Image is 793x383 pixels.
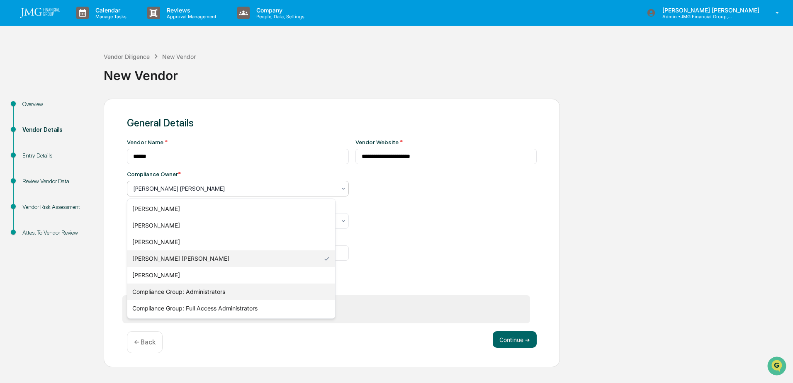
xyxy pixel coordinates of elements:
div: Review Vendor Data [22,177,90,186]
div: Start new chat [37,63,136,72]
div: New Vendor [104,61,789,83]
div: Overview [22,100,90,109]
div: [PERSON_NAME] [127,217,335,234]
button: See all [129,90,151,100]
a: Powered byPylon [58,205,100,212]
div: Compliance Group: Full Access Administrators [127,300,335,317]
div: Vendor Name [127,139,349,145]
div: [PERSON_NAME] [PERSON_NAME] [127,250,335,267]
div: 🖐️ [8,170,15,177]
p: Reviews [160,7,221,14]
iframe: Open customer support [766,356,789,378]
p: [PERSON_NAME] [PERSON_NAME] [656,7,764,14]
div: Compliance Group: Administrators [127,284,335,300]
p: Approval Management [160,14,221,19]
button: Start new chat [141,66,151,76]
p: Admin • JMG Financial Group, Ltd. [656,14,733,19]
div: Past conversations [8,92,56,99]
p: Manage Tasks [89,14,131,19]
img: Steve.Lennart [8,127,22,141]
div: 🔎 [8,186,15,193]
div: [PERSON_NAME] [127,267,335,284]
div: Vendor Risk Assessment [22,203,90,211]
div: Compliance Owner [127,171,181,177]
img: 1751574470498-79e402a7-3db9-40a0-906f-966fe37d0ed6 [17,63,32,78]
img: 1746055101610-c473b297-6a78-478c-a979-82029cc54cd1 [8,63,23,78]
p: Company [250,7,309,14]
p: People, Data, Settings [250,14,309,19]
div: Vendor Details [22,126,90,134]
div: We're available if you need us! [37,72,114,78]
span: Attestations [68,170,103,178]
div: [PERSON_NAME] [127,234,335,250]
div: Vendor Diligence [104,53,150,60]
span: 3:48 PM [116,113,136,119]
button: Continue ➔ [493,331,537,348]
span: • [112,113,114,119]
a: 🔎Data Lookup [5,182,56,197]
img: Steve.Lennart [8,105,22,118]
div: Entry Details [22,151,90,160]
p: ← Back [134,338,156,346]
span: [PERSON_NAME].[PERSON_NAME] [26,135,110,142]
span: Preclearance [17,170,54,178]
span: [PERSON_NAME].[PERSON_NAME] [26,113,110,119]
div: Vendor Website [355,139,537,145]
div: Attest To Vendor Review [22,228,90,237]
span: Pylon [83,206,100,212]
p: Calendar [89,7,131,14]
span: Data Lookup [17,185,52,194]
a: 🖐️Preclearance [5,166,57,181]
span: • [112,135,114,142]
div: [PERSON_NAME] [127,201,335,217]
img: logo [20,8,60,18]
div: General Details [127,117,537,129]
span: [DATE] [116,135,133,142]
a: 🗄️Attestations [57,166,106,181]
div: 🗄️ [60,170,67,177]
div: New Vendor [162,53,196,60]
p: How can we help? [8,17,151,31]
